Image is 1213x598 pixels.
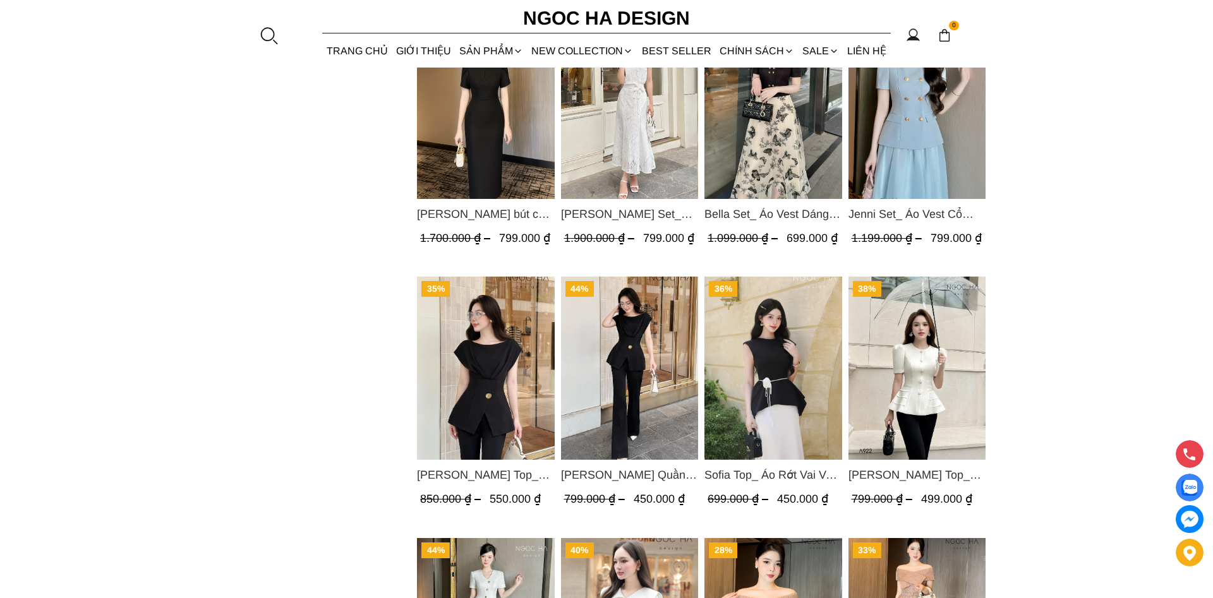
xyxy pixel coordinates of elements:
span: Bella Set_ Áo Vest Dáng Lửng Cúc Đồng, Chân Váy Họa Tiết Bướm A990+CV121 [704,205,842,223]
span: 1.199.000 ₫ [852,232,925,244]
a: messenger [1176,505,1204,533]
a: Product image - Jenny Top_ Áo Mix Tơ Thân Bổ Mảnh Vạt Chéo Màu Đen A1057 [417,277,555,460]
a: GIỚI THIỆU [392,34,455,68]
a: Display image [1176,474,1204,501]
span: 450.000 ₫ [634,493,685,505]
span: 1.700.000 ₫ [420,232,493,244]
span: 450.000 ₫ [777,493,828,505]
img: Bella Set_ Áo Vest Dáng Lửng Cúc Đồng, Chân Váy Họa Tiết Bướm A990+CV121 [704,16,842,199]
span: 0 [949,21,959,31]
a: Link to Ellie Top_ Áo Cổ Tròn Tùng May Gân Nổi Màu Kem A922 [848,466,986,484]
span: 699.000 ₫ [787,232,838,244]
a: Product image - Alice Dress_Đầm bút chì ,tay nụ hồng ,bồng đầu tay màu đen D727 [417,16,555,199]
img: Ellie Top_ Áo Cổ Tròn Tùng May Gân Nổi Màu Kem A922 [848,277,986,460]
div: SẢN PHẨM [456,34,528,68]
span: Sofia Top_ Áo Rớt Vai Vạt Rủ Màu Đỏ A428 [704,466,842,484]
span: 799.000 ₫ [931,232,982,244]
img: Alice Dress_Đầm bút chì ,tay nụ hồng ,bồng đầu tay màu đen D727 [417,16,555,199]
a: Link to Jenni Set_ Áo Vest Cổ Tròn Đính Cúc, Chân Váy Tơ Màu Xanh A1051+CV132 [848,205,986,223]
a: NEW COLLECTION [528,34,637,68]
img: Isabella Set_ Bộ Ren Áo Sơ Mi Vai Chờm Chân Váy Đuôi Cá Màu Trắng BJ139 [561,16,699,199]
span: 1.099.000 ₫ [708,232,781,244]
a: Product image - Bella Set_ Áo Vest Dáng Lửng Cúc Đồng, Chân Váy Họa Tiết Bướm A990+CV121 [704,16,842,199]
span: 850.000 ₫ [420,493,484,505]
span: 799.000 ₫ [564,493,628,505]
img: Display image [1181,480,1197,496]
a: Product image - Isabella Set_ Bộ Ren Áo Sơ Mi Vai Chờm Chân Váy Đuôi Cá Màu Trắng BJ139 [561,16,699,199]
img: Jenni Set_ Áo Vest Cổ Tròn Đính Cúc, Chân Váy Tơ Màu Xanh A1051+CV132 [848,16,986,199]
a: Product image - Ellie Top_ Áo Cổ Tròn Tùng May Gân Nổi Màu Kem A922 [848,277,986,460]
a: Link to Alice Dress_Đầm bút chì ,tay nụ hồng ,bồng đầu tay màu đen D727 [417,205,555,223]
a: Link to Jenny Pants_ Quần Loe Dài Có Cạp Màu Đen Q061 [561,466,699,484]
span: 699.000 ₫ [708,493,771,505]
span: [PERSON_NAME] Top_ Áo Mix Tơ Thân Bổ Mảnh Vạt Chéo Màu Đen A1057 [417,466,555,484]
span: 799.000 ₫ [643,232,694,244]
a: Link to Sofia Top_ Áo Rớt Vai Vạt Rủ Màu Đỏ A428 [704,466,842,484]
a: SALE [799,34,843,68]
span: Jenni Set_ Áo Vest Cổ Tròn Đính Cúc, Chân Váy Tơ Màu Xanh A1051+CV132 [848,205,986,223]
a: Ngoc Ha Design [512,3,701,33]
span: 799.000 ₫ [852,493,915,505]
a: TRANG CHỦ [322,34,392,68]
img: Jenny Pants_ Quần Loe Dài Có Cạp Màu Đen Q061 [561,277,699,460]
img: Jenny Top_ Áo Mix Tơ Thân Bổ Mảnh Vạt Chéo Màu Đen A1057 [417,277,555,460]
span: [PERSON_NAME] Set_ Bộ Ren Áo Sơ Mi Vai Chờm Chân Váy Đuôi Cá Màu Trắng BJ139 [561,205,699,223]
a: Link to Isabella Set_ Bộ Ren Áo Sơ Mi Vai Chờm Chân Váy Đuôi Cá Màu Trắng BJ139 [561,205,699,223]
a: LIÊN HỆ [843,34,891,68]
span: 499.000 ₫ [921,493,972,505]
a: BEST SELLER [637,34,715,68]
a: Product image - Sofia Top_ Áo Rớt Vai Vạt Rủ Màu Đỏ A428 [704,277,842,460]
span: [PERSON_NAME] Top_ Áo Cổ Tròn Tùng May Gân Nổi Màu Kem A922 [848,466,986,484]
a: Product image - Jenni Set_ Áo Vest Cổ Tròn Đính Cúc, Chân Váy Tơ Màu Xanh A1051+CV132 [848,16,986,199]
img: Sofia Top_ Áo Rớt Vai Vạt Rủ Màu Đỏ A428 [704,277,842,460]
span: [PERSON_NAME] Quần Loe Dài Có Cạp Màu Đen Q061 [561,466,699,484]
img: img-CART-ICON-ksit0nf1 [938,28,951,42]
span: [PERSON_NAME] bút chì ,tay nụ hồng ,bồng đầu tay màu đen D727 [417,205,555,223]
span: 799.000 ₫ [499,232,550,244]
a: Product image - Jenny Pants_ Quần Loe Dài Có Cạp Màu Đen Q061 [561,277,699,460]
a: Link to Bella Set_ Áo Vest Dáng Lửng Cúc Đồng, Chân Váy Họa Tiết Bướm A990+CV121 [704,205,842,223]
span: 1.900.000 ₫ [564,232,637,244]
span: 550.000 ₫ [490,493,541,505]
a: Link to Jenny Top_ Áo Mix Tơ Thân Bổ Mảnh Vạt Chéo Màu Đen A1057 [417,466,555,484]
div: Chính sách [715,34,798,68]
